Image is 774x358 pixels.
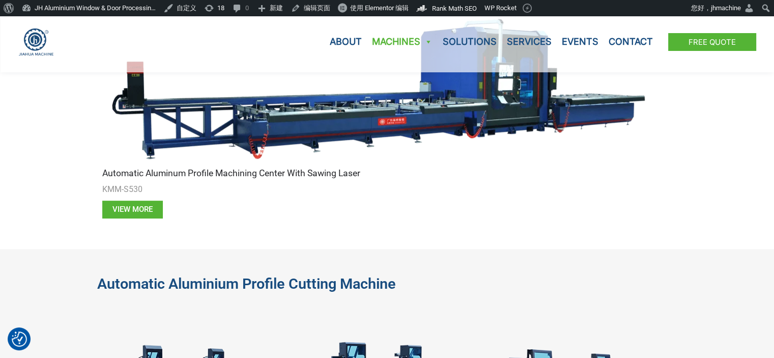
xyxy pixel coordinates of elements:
a: View more [102,201,163,218]
a: Contact [604,11,658,72]
p: KMM-S530 [102,182,672,197]
a: Solutions [438,11,502,72]
img: Aluminum Profile Cutting Machine 1 [102,12,652,165]
a: Events [557,11,604,72]
img: Revisit consent button [12,332,27,347]
span: Rank Math SEO [432,5,477,12]
span: 使用 Elementor 编辑 [350,4,409,12]
a: Services [502,11,557,72]
button: Consent Preferences [12,332,27,347]
h3: Automatic Aluminum Profile Machining Center with Sawing Laser [102,165,672,182]
span: jhmachine [711,4,741,12]
a: Free Quote [668,33,756,51]
span: View more [112,206,153,213]
img: JH Aluminium Window & Door Processing Machines [18,28,54,56]
h2: automatic aluminium profile cutting machine [97,274,677,293]
a: About [325,11,367,72]
a: Machines [367,11,438,72]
